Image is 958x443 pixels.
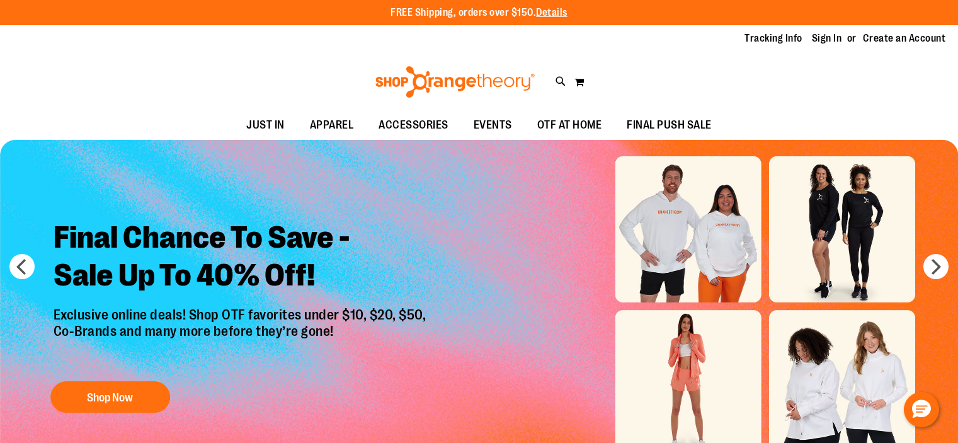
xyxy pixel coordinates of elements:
button: Shop Now [50,381,170,413]
h2: Final Chance To Save - Sale Up To 40% Off! [44,209,439,307]
span: OTF AT HOME [537,111,602,139]
span: JUST IN [246,111,285,139]
span: EVENTS [474,111,512,139]
span: ACCESSORIES [379,111,448,139]
button: prev [9,254,35,279]
a: OTF AT HOME [525,111,615,140]
a: Details [536,7,567,18]
img: Shop Orangetheory [374,66,537,98]
button: next [923,254,949,279]
a: Sign In [812,32,842,45]
a: FINAL PUSH SALE [614,111,724,140]
button: Hello, have a question? Let’s chat. [904,392,939,427]
p: FREE Shipping, orders over $150. [391,6,567,20]
a: Create an Account [863,32,946,45]
a: Tracking Info [744,32,802,45]
a: EVENTS [461,111,525,140]
a: APPAREL [297,111,367,140]
a: JUST IN [234,111,297,140]
a: ACCESSORIES [366,111,461,140]
span: APPAREL [310,111,354,139]
span: FINAL PUSH SALE [627,111,712,139]
p: Exclusive online deals! Shop OTF favorites under $10, $20, $50, Co-Brands and many more before th... [44,307,439,369]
